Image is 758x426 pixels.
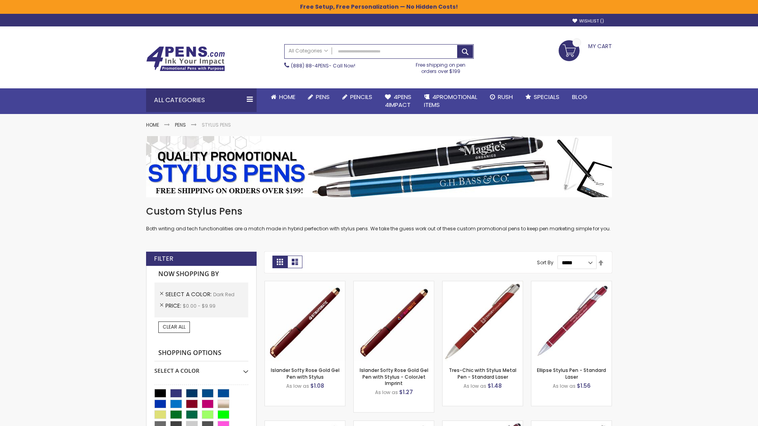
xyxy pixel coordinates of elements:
[484,88,519,106] a: Rush
[289,48,328,54] span: All Categories
[146,205,612,232] div: Both writing and tech functionalities are a match made in hybrid perfection with stylus pens. We ...
[154,345,248,362] strong: Shopping Options
[375,389,398,396] span: As low as
[443,281,523,361] img: Tres-Chic with Stylus Metal Pen - Standard Laser-Dark Red
[443,281,523,288] a: Tres-Chic with Stylus Metal Pen - Standard Laser-Dark Red
[360,367,428,386] a: Islander Softy Rose Gold Gel Pen with Stylus - ColorJet Imprint
[408,59,474,75] div: Free shipping on pen orders over $199
[354,281,434,361] img: Islander Softy Rose Gold Gel Pen with Stylus - ColorJet Imprint-Dark Red
[316,93,330,101] span: Pens
[399,388,413,396] span: $1.27
[336,88,379,106] a: Pencils
[424,93,477,109] span: 4PROMOTIONAL ITEMS
[519,88,566,106] a: Specials
[146,205,612,218] h1: Custom Stylus Pens
[202,121,231,128] strong: Stylus Pens
[291,62,329,69] a: (888) 88-4PENS
[302,88,336,106] a: Pens
[272,256,287,268] strong: Grid
[572,93,587,101] span: Blog
[265,281,345,361] img: Islander Softy Rose Gold Gel Pen with Stylus-Dark Red
[449,367,516,380] a: Tres-Chic with Stylus Metal Pen - Standard Laser
[146,88,257,112] div: All Categories
[418,88,484,114] a: 4PROMOTIONALITEMS
[350,93,372,101] span: Pencils
[488,382,502,390] span: $1.48
[310,382,324,390] span: $1.08
[146,136,612,197] img: Stylus Pens
[498,93,513,101] span: Rush
[154,361,248,375] div: Select A Color
[213,291,235,298] span: Dark Red
[572,18,604,24] a: Wishlist
[537,259,553,266] label: Sort By
[146,46,225,71] img: 4Pens Custom Pens and Promotional Products
[286,383,309,389] span: As low as
[165,302,183,310] span: Price
[537,367,606,380] a: Ellipse Stylus Pen - Standard Laser
[463,383,486,389] span: As low as
[265,88,302,106] a: Home
[577,382,591,390] span: $1.56
[163,323,186,330] span: Clear All
[354,281,434,288] a: Islander Softy Rose Gold Gel Pen with Stylus - ColorJet Imprint-Dark Red
[385,93,411,109] span: 4Pens 4impact
[154,266,248,282] strong: Now Shopping by
[154,254,173,263] strong: Filter
[379,88,418,114] a: 4Pens4impact
[165,290,213,298] span: Select A Color
[265,281,345,288] a: Islander Softy Rose Gold Gel Pen with Stylus-Dark Red
[183,303,216,309] span: $0.00 - $9.99
[146,121,159,128] a: Home
[175,121,186,128] a: Pens
[291,62,355,69] span: - Call Now!
[531,281,612,288] a: Ellipse Stylus Pen - Standard Laser-Dark Red
[534,93,559,101] span: Specials
[553,383,576,389] span: As low as
[531,281,612,361] img: Ellipse Stylus Pen - Standard Laser-Dark Red
[158,321,190,333] a: Clear All
[566,88,594,106] a: Blog
[285,45,332,58] a: All Categories
[271,367,340,380] a: Islander Softy Rose Gold Gel Pen with Stylus
[279,93,295,101] span: Home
